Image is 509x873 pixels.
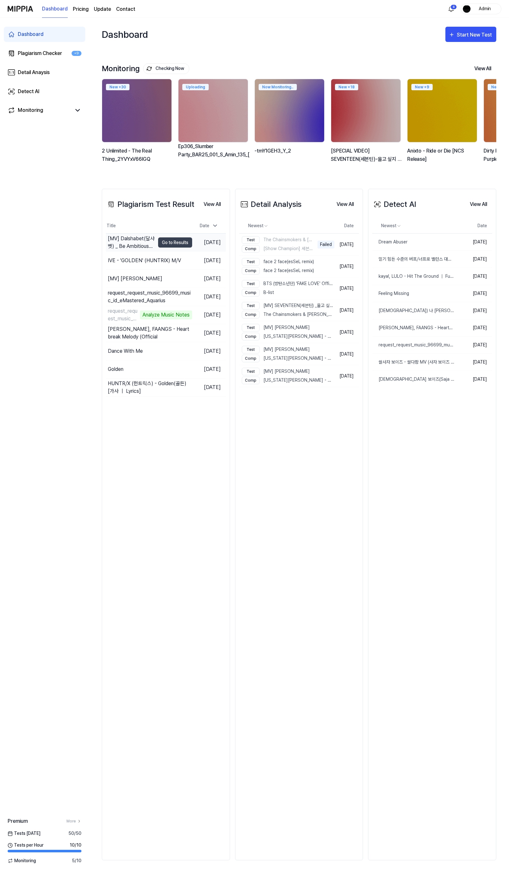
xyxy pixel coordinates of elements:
div: [DEMOGRAPHIC_DATA]) 나 [PERSON_NAME] 알게 되고서 [372,307,455,314]
a: Plagiarism Checker+9 [4,46,85,61]
a: TestBTS (방탄소년단) 'FAKE LOVE' Official MVCompB-list [239,277,335,299]
a: [PERSON_NAME], FAANGS - Heartbreak Melody (Official [372,319,455,336]
div: Dashboard [18,31,44,38]
div: The Chainsmokers & [PERSON_NAME] - Something Just Like This (Lyric) [242,311,333,318]
div: face 2 face(esSeL remix) [242,258,314,266]
a: 믿기 힘든 수준의 버프⧸너프로 밸런스 대격변이 다가옵니다.. 25.16 패치 미리보기! [372,251,455,268]
div: Test [242,324,260,331]
td: [DATE] [455,319,492,337]
button: View All [331,198,359,211]
div: Date [197,221,221,231]
div: Test [242,368,260,375]
div: request_request_music_96699_music_id_eMastered_Aquarius [372,342,455,348]
div: Detect AI [372,199,416,210]
div: BTS (방탄소년단) 'FAKE LOVE' Official MV [242,280,333,288]
button: profileAdmin [461,3,501,14]
img: backgroundIamge [255,79,324,142]
div: request_request_music_96699_music_id_eMastered_Aquarius [108,289,192,304]
span: 10 / 10 [70,842,81,849]
a: Detail Anaysis [4,65,85,80]
div: 2 Unlimited - The Real Thing_2YVYxV66lGQ [102,147,173,163]
td: [DATE] [192,379,226,397]
th: Date [455,218,492,234]
td: [DATE] [334,277,359,299]
div: Comp [242,267,260,275]
a: TestThe Chainsmokers & [PERSON_NAME] - Something Just Like This (Lyric)Comp[Show Champion] 세븐틴 - ... [239,234,335,255]
img: backgroundIamge [331,79,401,142]
div: Comp [242,333,260,340]
img: backgroundIamge [178,79,248,142]
a: Testface 2 face(esSeL remix)Compface 2 face(esSeL remix) [239,256,335,277]
a: New +9backgroundIamgeAnixto - Ride or Die [NCS Release] [407,79,478,170]
a: New +18backgroundIamge[SPECIAL VIDEO] SEVENTEEN(세븐틴)-울고 싶지 않아(Don't Wanna Cry) Part Switch ver. [331,79,402,170]
div: Dashboard [102,24,148,44]
span: Monitoring [8,857,36,864]
button: View All [199,198,226,211]
div: Test [242,302,260,310]
a: New +30backgroundIamge2 Unlimited - The Real Thing_2YVYxV66lGQ [102,79,173,170]
img: backgroundIamge [102,79,171,142]
div: [MV] SEVENTEEN(세븐틴) _울고 싶지 않아(Dont Wanna Cry) [242,302,333,310]
div: Plagiarism Test Result [106,199,194,210]
div: New + 30 [106,84,129,90]
button: Go to Results [158,237,192,248]
td: [DATE] [334,365,359,387]
img: profile [463,5,471,13]
a: Dream Abuser [372,234,455,250]
div: Failed [317,241,334,249]
div: New + 9 [411,84,433,90]
td: [DATE] [455,251,492,268]
th: Title [106,218,192,234]
span: 5 / 10 [72,857,81,864]
div: Test [242,346,260,353]
div: New + 2 [488,84,509,90]
div: [DEMOGRAPHIC_DATA] 보이즈(Saja Boys) - SODA POP (Official Lyric Video [372,376,455,383]
a: Contact [116,5,135,13]
a: [DEMOGRAPHIC_DATA] 보이즈(Saja Boys) - SODA POP (Official Lyric Video [372,371,455,388]
a: Update [94,5,111,13]
div: [MV] Dalshabet(달샤벳) _ Be Ambitious(내 다리를 봐) [108,235,155,250]
td: [DATE] [192,270,226,288]
div: [MV] [PERSON_NAME] [108,275,162,283]
div: 6 [450,4,457,10]
td: [DATE] [455,371,492,388]
span: Tests [DATE] [8,830,40,837]
a: Test[MV] [PERSON_NAME]Comp[US_STATE][PERSON_NAME] - We'll Never Know (prod. by [PERSON_NAME]) [239,343,335,365]
td: [DATE] [192,342,226,360]
td: [DATE] [334,234,359,256]
span: Tests per Hour [8,842,44,849]
td: [DATE] [334,256,359,277]
div: Feeling Missing [372,290,409,297]
td: [DATE] [334,343,359,365]
a: Dashboard [4,27,85,42]
td: [DATE] [455,234,492,251]
div: B-list [242,289,333,297]
td: [DATE] [334,321,359,343]
td: [DATE] [192,288,226,306]
img: backgroundIamge [408,79,477,142]
td: [DATE] [334,299,359,321]
a: request_request_music_96699_music_id_eMastered_Aquarius [372,337,455,353]
td: [DATE] [455,354,492,371]
div: Comp [242,245,260,253]
div: [US_STATE][PERSON_NAME] - We'll Never Know (prod. by [PERSON_NAME]) [242,333,333,340]
div: The Chainsmokers & [PERSON_NAME] - Something Just Like This (Lyric) [242,236,315,244]
button: Checking Now [143,63,189,74]
a: Feeling Missing [372,285,455,302]
img: monitoring Icon [147,66,152,71]
div: 쌀사자 보이즈 - 쌀다팜 MV (사자 보이즈 - 소다팝) ｜ 창팝 사탄 헌터스 [372,359,455,365]
div: [MV] [PERSON_NAME] [242,346,333,353]
td: [DATE] [455,337,492,354]
div: New + 18 [335,84,358,90]
div: Monitoring [18,106,43,114]
button: View All [469,62,496,75]
div: [PERSON_NAME], FAANGS - Heartbreak Melody (Official [372,324,455,331]
div: Golden [108,365,123,373]
div: Detail Analysis [239,199,302,210]
td: [DATE] [192,306,226,324]
div: Comp [242,377,260,384]
div: Comp [242,289,260,297]
div: Detect AI [18,88,39,95]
